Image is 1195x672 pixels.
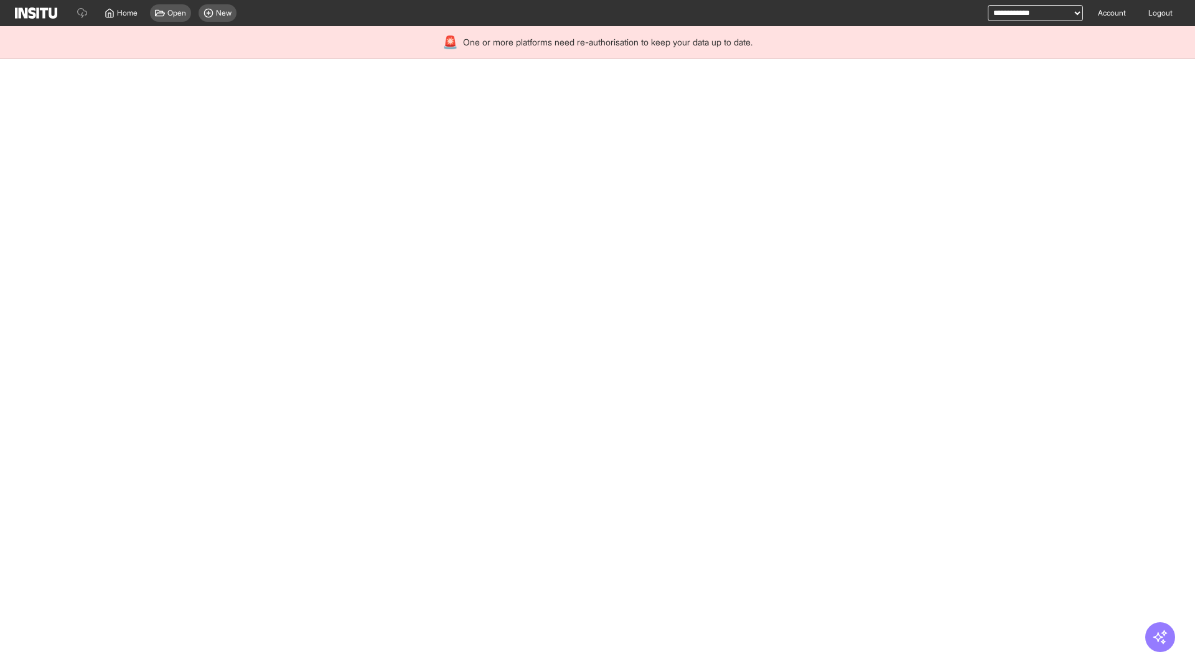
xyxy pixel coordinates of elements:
[216,8,232,18] span: New
[463,36,752,49] span: One or more platforms need re-authorisation to keep your data up to date.
[443,34,458,51] div: 🚨
[15,7,57,19] img: Logo
[167,8,186,18] span: Open
[117,8,138,18] span: Home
